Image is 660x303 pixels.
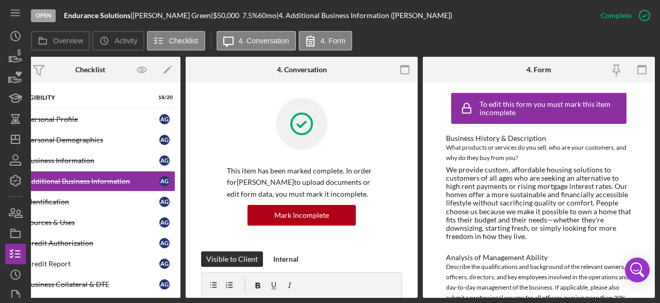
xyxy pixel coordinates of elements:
[26,239,159,247] div: Credit Authorization
[26,115,159,123] div: Personal Profile
[159,197,170,207] div: A G
[159,135,170,145] div: A G
[26,156,159,165] div: Business Information
[159,259,170,269] div: A G
[273,251,299,267] div: Internal
[5,171,175,192] a: Additional Business InformationAG
[242,11,258,20] div: 7.5 %
[26,280,159,289] div: Business Collateral & DTE
[247,205,356,226] button: Mark Incomplete
[133,11,213,20] div: [PERSON_NAME] Green |
[31,31,90,51] button: Overview
[31,9,56,22] div: Open
[5,253,175,274] a: Credit ReportAG
[159,217,170,228] div: A G
[75,66,105,74] div: Checklist
[5,150,175,171] a: Business InformationAG
[321,37,345,45] label: 4. Form
[114,37,137,45] label: Activity
[625,258,650,282] div: Open Intercom Messenger
[147,31,205,51] button: Checklist
[5,212,175,233] a: Sources & UsesAG
[154,94,173,101] div: 18 / 20
[26,198,159,206] div: Identification
[526,66,551,74] div: 4. Form
[26,177,159,185] div: Additional Business Information
[5,192,175,212] a: IdentificationAG
[446,166,632,241] div: We provide custom, affordable housing solutions to customers of all ages who are seeking an alter...
[5,109,175,130] a: Personal ProfileAG
[159,238,170,248] div: A G
[601,5,632,26] div: Complete
[26,260,159,268] div: Credit Report
[239,37,289,45] label: 4. Conversation
[169,37,199,45] label: Checklist
[206,251,258,267] div: Visible to Client
[159,176,170,186] div: A G
[21,94,147,101] div: ELIGIBILITY
[268,251,304,267] button: Internal
[26,136,159,144] div: Personal Demographics
[64,11,133,20] div: |
[227,165,376,200] p: This item has been marked complete. In order for [PERSON_NAME] to upload documents or edit form d...
[5,130,175,150] a: Personal DemographicsAG
[92,31,144,51] button: Activity
[274,205,329,226] div: Mark Incomplete
[5,274,175,295] a: Business Collateral & DTEAG
[26,218,159,227] div: Sources & Uses
[590,5,655,26] button: Complete
[213,11,239,20] span: $50,000
[201,251,263,267] button: Visible to Client
[480,100,624,117] div: To edit this form you must mark this item incomplete
[277,66,327,74] div: 4. Conversation
[217,31,296,51] button: 4. Conversation
[299,31,352,51] button: 4. Form
[159,279,170,290] div: A G
[258,11,276,20] div: 60 mo
[446,253,632,262] div: Analysis of Management Ability
[159,114,170,124] div: A G
[5,233,175,253] a: Credit AuthorizationAG
[446,142,632,163] div: What products or services do you sell, who are your customers, and why do they buy from you?
[276,11,452,20] div: | 4. Additional Business Information ([PERSON_NAME])
[53,37,83,45] label: Overview
[64,11,130,20] b: Endurance Solutions
[446,134,632,142] div: Business History & Description
[159,155,170,166] div: A G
